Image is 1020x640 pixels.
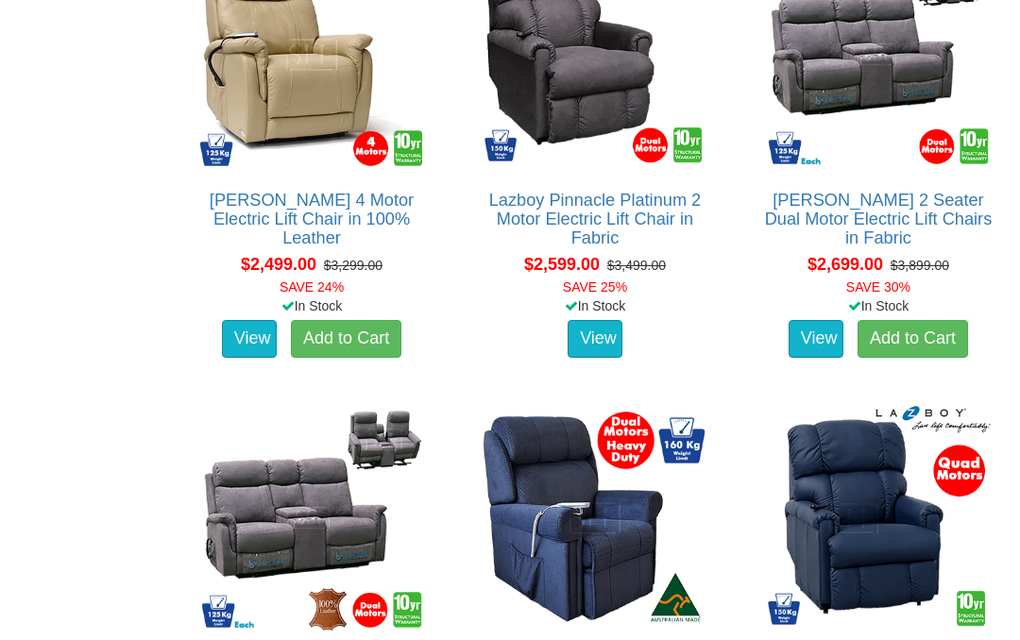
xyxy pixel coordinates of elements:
div: In Stock [747,296,1010,315]
a: Lazboy Pinnacle Platinum 2 Motor Electric Lift Chair in Fabric [489,191,701,247]
span: $2,699.00 [807,255,883,274]
a: Add to Cart [291,320,401,358]
del: $3,899.00 [891,258,949,273]
font: SAVE 25% [563,279,627,295]
a: View [568,320,622,358]
img: Dalton 2 Seater Dual Motor Electric Lift Chairs in 100% Leather [195,401,429,635]
font: SAVE 24% [280,279,344,295]
div: In Stock [464,296,726,315]
div: In Stock [180,296,443,315]
span: $2,599.00 [524,255,600,274]
span: $2,499.00 [241,255,316,274]
font: SAVE 30% [846,279,910,295]
a: [PERSON_NAME] 4 Motor Electric Lift Chair in 100% Leather [210,191,414,247]
img: Lazboy Pinnacle Plus 4 Motor Electric Lift Chair in 100% Leather [761,401,995,635]
del: $3,299.00 [324,258,382,273]
a: View [222,320,277,358]
a: View [789,320,843,358]
del: $3,499.00 [607,258,666,273]
a: [PERSON_NAME] 2 Seater Dual Motor Electric Lift Chairs in Fabric [765,191,993,247]
img: Premier Bariatric 160Kg Heavy Duty Electric Lift Chair [478,401,712,635]
a: Add to Cart [858,320,968,358]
